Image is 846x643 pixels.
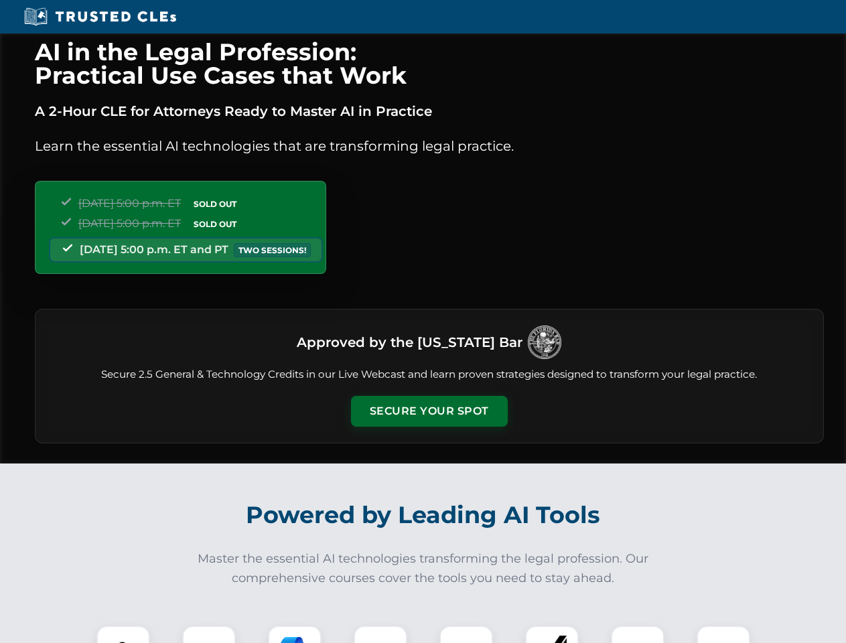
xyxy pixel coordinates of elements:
p: Secure 2.5 General & Technology Credits in our Live Webcast and learn proven strategies designed ... [52,367,807,382]
h2: Powered by Leading AI Tools [52,492,794,539]
p: Master the essential AI technologies transforming the legal profession. Our comprehensive courses... [189,549,658,588]
p: Learn the essential AI technologies that are transforming legal practice. [35,135,824,157]
img: Trusted CLEs [20,7,180,27]
h3: Approved by the [US_STATE] Bar [297,330,522,354]
h1: AI in the Legal Profession: Practical Use Cases that Work [35,40,824,87]
span: SOLD OUT [189,217,241,231]
span: [DATE] 5:00 p.m. ET [78,217,181,230]
p: A 2-Hour CLE for Attorneys Ready to Master AI in Practice [35,100,824,122]
img: Logo [528,326,561,359]
span: [DATE] 5:00 p.m. ET [78,197,181,210]
span: SOLD OUT [189,197,241,211]
button: Secure Your Spot [351,396,508,427]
